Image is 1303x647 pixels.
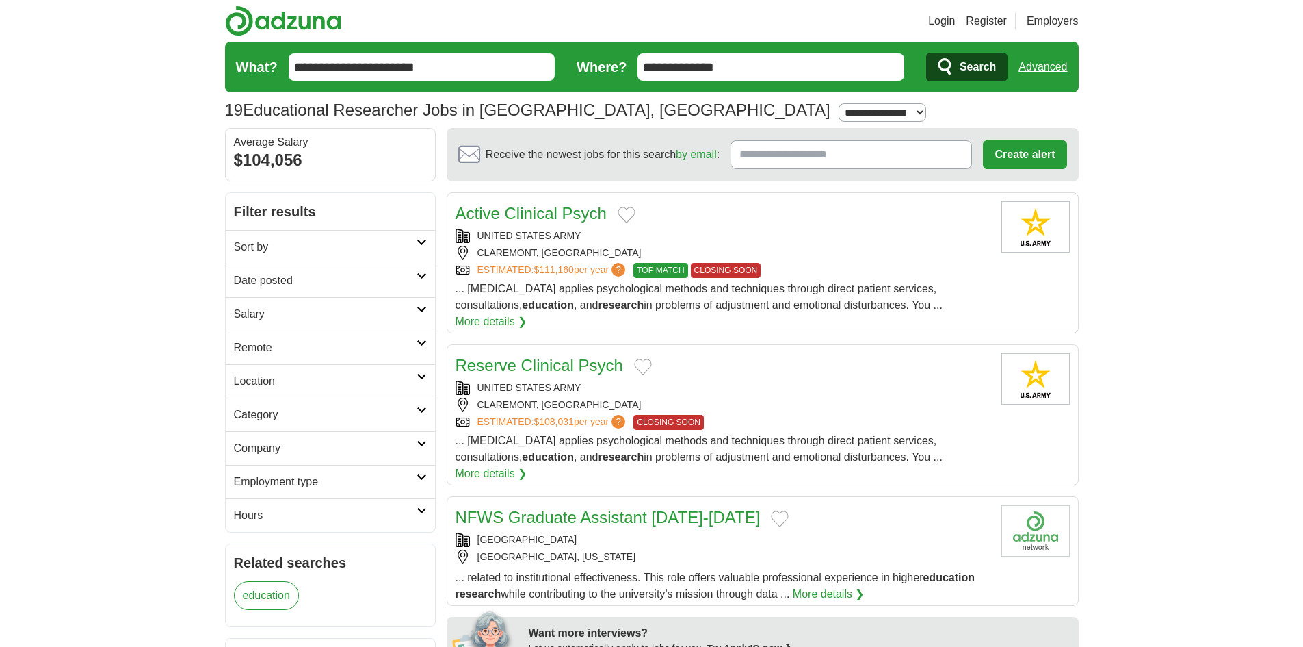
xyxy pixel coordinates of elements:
a: Salary [226,297,435,331]
img: Adzuna logo [225,5,341,36]
button: Add to favorite jobs [618,207,635,223]
a: UNITED STATES ARMY [477,382,581,393]
a: More details ❯ [456,466,527,482]
span: CLOSING SOON [633,415,704,430]
strong: research [598,299,644,311]
a: Location [226,364,435,398]
h2: Company [234,440,417,457]
a: Category [226,398,435,431]
h2: Employment type [234,474,417,490]
a: Hours [226,498,435,532]
span: ... [MEDICAL_DATA] applies psychological methods and techniques through direct patient services, ... [456,435,943,463]
div: Average Salary [234,137,427,148]
span: ... [MEDICAL_DATA] applies psychological methods and techniques through direct patient services, ... [456,283,943,311]
strong: research [598,451,644,463]
span: ... related to institutional effectiveness. This role offers valuable professional experience in ... [456,572,975,600]
strong: education [923,572,975,583]
a: Login [928,13,955,29]
a: Date posted [226,264,435,297]
a: More details ❯ [456,314,527,330]
div: $104,056 [234,148,427,173]
h2: Remote [234,340,417,356]
a: education [234,581,299,610]
a: Company [226,431,435,465]
h2: Category [234,407,417,423]
span: Receive the newest jobs for this search : [486,147,720,163]
a: Register [966,13,1007,29]
h1: Educational Researcher Jobs in [GEOGRAPHIC_DATA], [GEOGRAPHIC_DATA] [225,101,830,119]
div: CLAREMONT, [GEOGRAPHIC_DATA] [456,246,990,260]
a: Advanced [1018,53,1067,81]
h2: Sort by [234,239,417,255]
span: CLOSING SOON [691,263,761,278]
span: Search [960,53,996,81]
span: $108,031 [534,416,573,427]
span: ? [611,415,625,429]
button: Search [926,53,1008,81]
a: Active Clinical Psych [456,204,607,223]
a: More details ❯ [793,586,865,602]
a: ESTIMATED:$111,160per year? [477,263,629,278]
label: Where? [577,57,627,77]
span: $111,160 [534,264,573,275]
h2: Related searches [234,553,427,573]
span: 19 [225,98,244,123]
button: Create alert [983,140,1066,169]
h2: Date posted [234,272,417,289]
img: United States Army logo [1001,353,1070,405]
h2: Hours [234,507,417,524]
div: CLAREMONT, [GEOGRAPHIC_DATA] [456,398,990,412]
h2: Filter results [226,193,435,230]
span: TOP MATCH [633,263,687,278]
a: ESTIMATED:$108,031per year? [477,415,629,430]
img: University of La Verne logo [1001,505,1070,557]
img: United States Army logo [1001,201,1070,253]
a: [GEOGRAPHIC_DATA] [477,534,577,545]
label: What? [236,57,278,77]
strong: education [522,451,574,463]
a: Employment type [226,465,435,498]
div: [GEOGRAPHIC_DATA], [US_STATE] [456,550,990,564]
button: Add to favorite jobs [634,359,652,375]
a: by email [676,149,717,160]
a: NFWS Graduate Assistant [DATE]-[DATE] [456,508,761,527]
div: Want more interviews? [529,625,1070,642]
button: Add to favorite jobs [771,511,789,527]
a: Remote [226,331,435,364]
span: ? [611,263,625,277]
h2: Salary [234,306,417,322]
a: Sort by [226,230,435,264]
a: UNITED STATES ARMY [477,230,581,241]
strong: education [522,299,574,311]
a: Employers [1027,13,1079,29]
h2: Location [234,373,417,390]
strong: research [456,588,501,600]
a: Reserve Clinical Psych [456,356,623,375]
